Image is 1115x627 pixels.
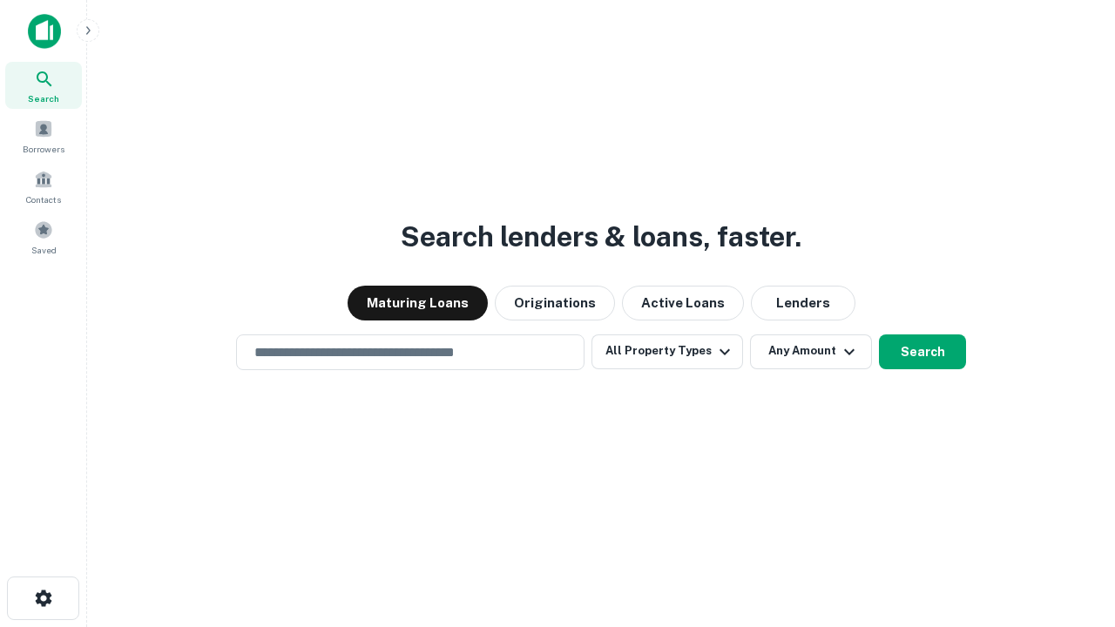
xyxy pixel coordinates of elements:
[5,112,82,159] a: Borrowers
[591,334,743,369] button: All Property Types
[23,142,64,156] span: Borrowers
[751,286,855,320] button: Lenders
[750,334,872,369] button: Any Amount
[1028,488,1115,571] iframe: Chat Widget
[5,163,82,210] a: Contacts
[495,286,615,320] button: Originations
[5,213,82,260] a: Saved
[28,14,61,49] img: capitalize-icon.png
[622,286,744,320] button: Active Loans
[31,243,57,257] span: Saved
[26,192,61,206] span: Contacts
[5,62,82,109] a: Search
[28,91,59,105] span: Search
[401,216,801,258] h3: Search lenders & loans, faster.
[879,334,966,369] button: Search
[348,286,488,320] button: Maturing Loans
